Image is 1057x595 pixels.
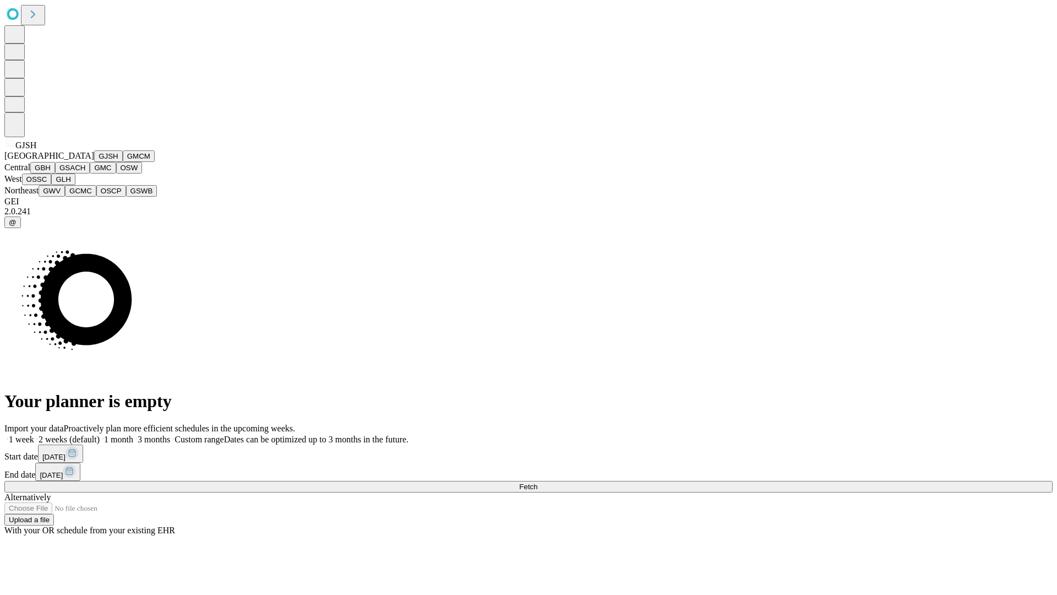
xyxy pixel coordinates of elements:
[4,445,1053,463] div: Start date
[94,150,123,162] button: GJSH
[224,435,408,444] span: Dates can be optimized up to 3 months in the future.
[175,435,224,444] span: Custom range
[4,481,1053,493] button: Fetch
[35,463,80,481] button: [DATE]
[4,151,94,160] span: [GEOGRAPHIC_DATA]
[116,162,143,174] button: OSW
[4,186,39,195] span: Northeast
[138,435,170,444] span: 3 months
[4,197,1053,207] div: GEI
[4,163,30,172] span: Central
[4,391,1053,412] h1: Your planner is empty
[38,445,83,463] button: [DATE]
[90,162,116,174] button: GMC
[39,435,100,444] span: 2 weeks (default)
[22,174,52,185] button: OSSC
[4,493,51,502] span: Alternatively
[55,162,90,174] button: GSACH
[4,217,21,228] button: @
[42,453,66,461] span: [DATE]
[39,185,65,197] button: GWV
[4,526,175,535] span: With your OR schedule from your existing EHR
[4,514,54,526] button: Upload a file
[15,140,36,150] span: GJSH
[9,435,34,444] span: 1 week
[123,150,155,162] button: GMCM
[4,174,22,183] span: West
[65,185,96,197] button: GCMC
[40,471,63,479] span: [DATE]
[519,483,537,491] span: Fetch
[4,424,64,433] span: Import your data
[9,218,17,226] span: @
[4,463,1053,481] div: End date
[96,185,126,197] button: OSCP
[126,185,157,197] button: GSWB
[64,424,295,433] span: Proactively plan more efficient schedules in the upcoming weeks.
[4,207,1053,217] div: 2.0.241
[104,435,133,444] span: 1 month
[51,174,75,185] button: GLH
[30,162,55,174] button: GBH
